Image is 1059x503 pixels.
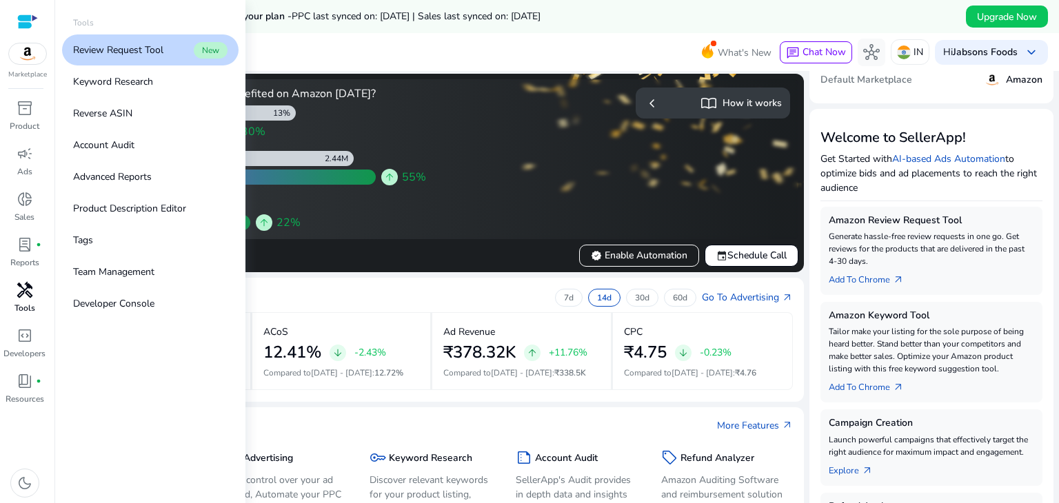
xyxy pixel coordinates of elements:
button: verifiedEnable Automation [579,245,699,267]
span: handyman [17,282,33,298]
span: sell [661,449,678,466]
p: Get Started with to optimize bids and ad placements to reach the right audience [820,152,1042,195]
span: dark_mode [17,475,33,491]
span: Upgrade Now [977,10,1037,24]
span: summarize [516,449,532,466]
p: Reverse ASIN [73,106,132,121]
span: fiber_manual_record [36,242,41,247]
p: Hi [943,48,1018,57]
span: arrow_upward [527,347,538,358]
span: arrow_outward [782,292,793,303]
a: Add To Chrome [829,267,915,287]
span: lab_profile [17,236,33,253]
span: arrow_outward [893,274,904,285]
p: Keyword Research [73,74,153,89]
span: PPC last synced on: [DATE] | Sales last synced on: [DATE] [292,10,541,23]
p: Ads [17,165,32,178]
img: in.svg [897,45,911,59]
span: inventory_2 [17,100,33,116]
span: [DATE] - [DATE] [491,367,552,378]
h2: ₹4.75 [624,342,667,362]
span: arrow_upward [259,217,270,228]
h5: Amazon Review Request Tool [829,215,1034,227]
h5: Refund Analyzer [680,453,754,464]
p: Account Audit [73,138,134,152]
span: [DATE] - [DATE] [672,367,733,378]
span: keyboard_arrow_down [1023,44,1040,61]
p: Product [10,120,39,132]
div: 13% [273,107,296,119]
span: book_4 [17,373,33,389]
p: Developer Console [73,296,154,311]
span: verified [591,250,602,261]
h5: Data syncs run less frequently on your plan - [91,11,541,23]
span: 22% [276,214,301,231]
img: amazon.svg [984,72,1000,88]
h5: Amazon [1006,74,1042,86]
p: Tailor make your listing for the sole purpose of being heard better. Stand better than your compe... [829,325,1034,375]
span: fiber_manual_record [36,378,41,384]
span: arrow_outward [893,382,904,393]
span: arrow_upward [384,172,395,183]
h5: Amazon Keyword Tool [829,310,1034,322]
p: Product Description Editor [73,201,186,216]
a: More Featuresarrow_outward [717,418,793,433]
div: 2.44M [325,153,354,164]
span: donut_small [17,191,33,207]
h5: Campaign Creation [829,418,1034,429]
a: Explorearrow_outward [829,458,884,478]
p: Resources [6,393,44,405]
span: key [370,449,386,466]
span: 55% [402,169,426,185]
span: 12.72% [374,367,403,378]
p: CPC [624,325,643,339]
p: IN [914,40,923,64]
span: chevron_left [644,95,660,112]
h4: How Smart Automation users benefited on Amazon [DATE]? [74,88,427,101]
button: eventSchedule Call [705,245,798,267]
p: Marketplace [8,70,47,80]
p: Tools [73,17,94,29]
span: code_blocks [17,327,33,344]
b: Jabsons Foods [953,45,1018,59]
button: chatChat Now [780,41,852,63]
span: What's New [718,41,771,65]
p: ACoS [263,325,288,339]
p: Ad Revenue [443,325,495,339]
p: Developers [3,347,46,360]
h3: Welcome to SellerApp! [820,130,1042,146]
span: ₹338.5K [554,367,586,378]
p: -0.23% [700,348,732,358]
span: Enable Automation [591,248,687,263]
p: Compared to : [263,367,420,379]
p: Generate hassle-free review requests in one go. Get reviews for the products that are delivered i... [829,230,1034,267]
p: Sales [14,211,34,223]
p: Tags [73,233,93,247]
button: Upgrade Now [966,6,1048,28]
a: Add To Chrome [829,375,915,394]
span: arrow_downward [332,347,343,358]
h5: How it works [723,98,782,110]
img: amazon.svg [9,43,46,64]
a: AI-based Ads Automation [892,152,1005,165]
h2: ₹378.32K [443,342,516,362]
p: 30d [635,292,649,303]
span: hub [863,44,880,61]
p: Team Management [73,265,154,279]
span: arrow_downward [678,347,689,358]
p: +11.76% [549,348,587,358]
h5: Keyword Research [389,453,472,464]
button: hub [858,39,885,66]
span: campaign [17,145,33,162]
span: arrow_outward [862,465,873,476]
h2: 12.41% [263,342,321,362]
span: event [716,250,727,261]
p: -2.43% [354,348,386,358]
h5: Default Marketplace [820,74,912,86]
p: Compared to : [624,367,782,379]
span: Schedule Call [716,248,787,263]
p: 60d [673,292,687,303]
p: Tools [14,302,35,314]
span: New [194,42,228,59]
a: Go To Advertisingarrow_outward [702,290,793,305]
